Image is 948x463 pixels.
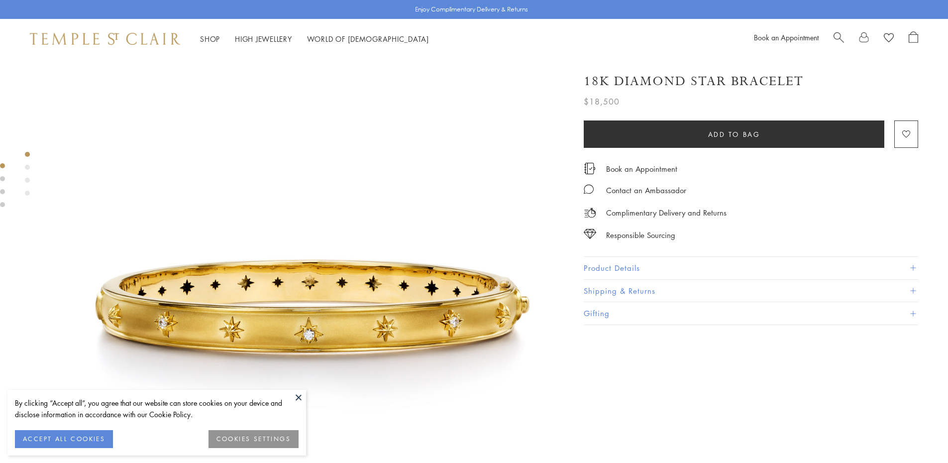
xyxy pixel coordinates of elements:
[209,430,299,448] button: COOKIES SETTINGS
[584,95,620,108] span: $18,500
[606,163,677,174] a: Book an Appointment
[584,120,884,148] button: Add to bag
[584,73,804,90] h1: 18K Diamond Star Bracelet
[584,163,596,174] img: icon_appointment.svg
[909,31,918,46] a: Open Shopping Bag
[25,149,30,204] div: Product gallery navigation
[307,34,429,44] a: World of [DEMOGRAPHIC_DATA]World of [DEMOGRAPHIC_DATA]
[898,416,938,453] iframe: Gorgias live chat messenger
[15,430,113,448] button: ACCEPT ALL COOKIES
[606,207,727,219] p: Complimentary Delivery and Returns
[884,31,894,46] a: View Wishlist
[415,4,528,14] p: Enjoy Complimentary Delivery & Returns
[15,397,299,420] div: By clicking “Accept all”, you agree that our website can store cookies on your device and disclos...
[200,33,429,45] nav: Main navigation
[606,184,686,197] div: Contact an Ambassador
[708,129,760,140] span: Add to bag
[606,229,675,241] div: Responsible Sourcing
[200,34,220,44] a: ShopShop
[584,280,918,302] button: Shipping & Returns
[834,31,844,46] a: Search
[584,229,596,239] img: icon_sourcing.svg
[584,302,918,325] button: Gifting
[584,184,594,194] img: MessageIcon-01_2.svg
[584,257,918,279] button: Product Details
[754,32,819,42] a: Book an Appointment
[584,207,596,219] img: icon_delivery.svg
[30,33,180,45] img: Temple St. Clair
[235,34,292,44] a: High JewelleryHigh Jewellery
